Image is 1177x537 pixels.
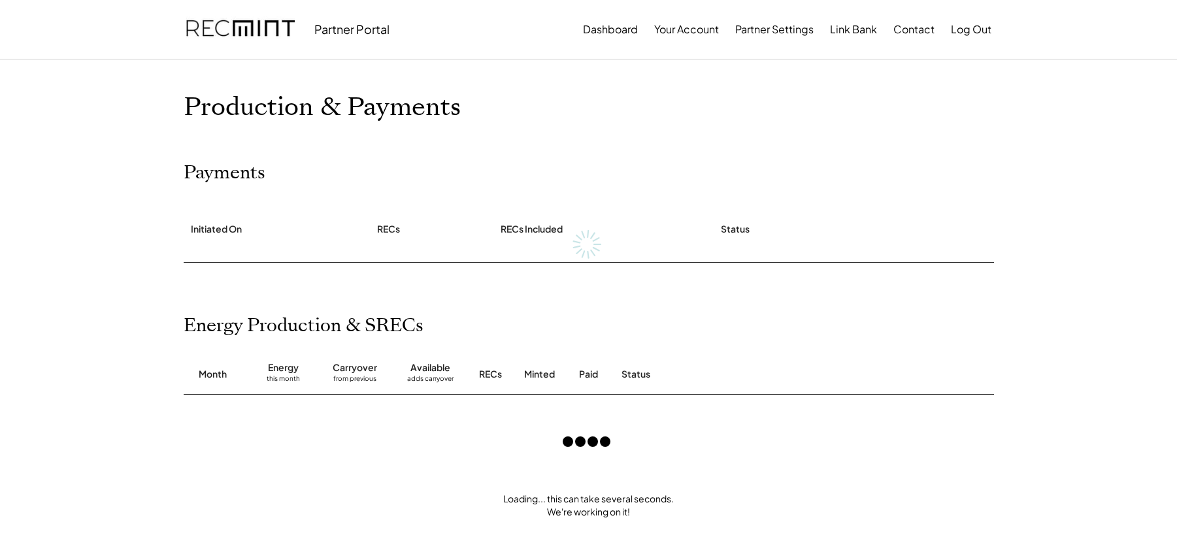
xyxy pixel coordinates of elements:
div: adds carryover [407,374,454,387]
button: Dashboard [583,16,638,42]
div: Carryover [333,361,377,374]
button: Partner Settings [735,16,814,42]
div: Month [199,368,227,381]
h1: Production & Payments [184,92,994,123]
button: Log Out [951,16,991,42]
h2: Payments [184,162,265,184]
div: Initiated On [191,223,242,236]
img: recmint-logotype%403x.png [186,7,295,52]
button: Your Account [654,16,719,42]
div: Status [622,368,844,381]
button: Contact [893,16,935,42]
div: from previous [333,374,376,387]
div: Paid [579,368,598,381]
button: Link Bank [830,16,877,42]
div: this month [267,374,300,387]
div: Energy [268,361,299,374]
div: Minted [524,368,555,381]
div: Loading... this can take several seconds. We're working on it! [171,493,1007,518]
div: Available [410,361,450,374]
div: Partner Portal [314,22,390,37]
div: RECs [479,368,502,381]
div: RECs Included [501,223,563,236]
h2: Energy Production & SRECs [184,315,423,337]
div: Status [721,223,750,236]
div: RECs [377,223,400,236]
